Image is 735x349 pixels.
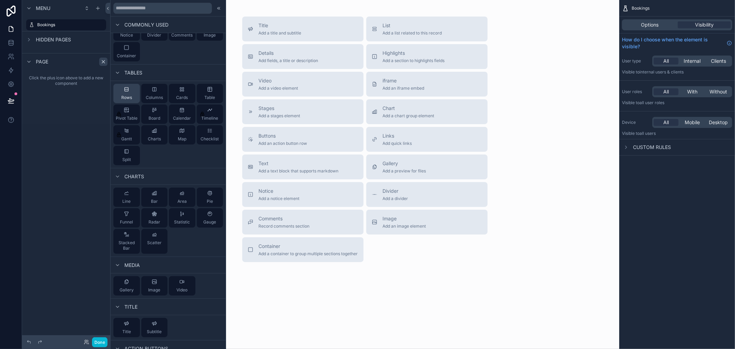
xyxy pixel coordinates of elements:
div: Click the plus icon above to add a new component [22,70,110,92]
span: Commonly used [124,21,169,28]
span: Add an action button row [259,141,307,146]
span: Stacked Bar [116,240,137,251]
span: Add a section to highlights fields [383,58,445,63]
button: Columns [141,84,168,103]
span: Comments [259,215,310,222]
a: How do I choose when the element is visible? [622,36,732,50]
p: Visible to [622,69,732,75]
span: Gallery [383,160,426,167]
button: Pivot Table [113,104,140,124]
button: Image [141,276,168,296]
button: Gallery [113,276,140,296]
span: Cards [176,95,188,100]
span: Subtitle [147,329,162,335]
span: Custom rules [633,144,671,151]
button: Title [113,318,140,337]
span: Record comments section [259,223,310,229]
span: Image [148,287,160,293]
button: Calendar [169,104,195,124]
span: Scatter [147,240,162,246]
span: Internal users & clients [640,69,684,74]
span: Clients [711,58,726,64]
span: Area [177,199,187,204]
button: Funnel [113,208,140,228]
span: Rows [121,95,132,100]
span: Line [122,199,131,204]
button: ImageAdd an image element [366,210,488,235]
button: ChartAdd a chart group element [366,99,488,124]
span: Chart [383,105,435,112]
span: Add a divider [383,196,408,201]
span: Charts [124,173,144,180]
button: CommentsRecord comments section [242,210,364,235]
span: Divider [147,32,161,38]
button: Board [141,104,168,124]
button: Container [113,42,140,61]
span: Video [176,287,187,293]
span: Calendar [173,116,191,121]
button: Checklist [197,125,223,144]
span: Add a title and subtitle [259,30,302,36]
span: Add a chart group element [383,113,435,119]
span: Pie [207,199,213,204]
button: Radar [141,208,168,228]
span: How do I choose when the element is visible? [622,36,724,50]
button: Split [113,146,140,165]
p: Visible to [622,131,732,136]
span: Map [178,136,186,142]
span: Title [124,303,137,310]
button: Cards [169,84,195,103]
span: Links [383,132,412,139]
button: Timeline [197,104,223,124]
button: NoticeAdd a notice element [242,182,364,207]
button: Video [169,276,195,296]
button: Subtitle [141,318,168,337]
label: User roles [622,89,650,94]
span: Timeline [201,116,218,121]
span: Highlights [383,50,445,57]
span: Container [117,53,136,59]
button: Rows [113,84,140,103]
span: All user roles [640,100,664,105]
span: Table [204,95,215,100]
a: Bookings [26,19,106,30]
span: List [383,22,442,29]
span: Video [259,77,298,84]
button: StagesAdd a stages element [242,99,364,124]
span: Add an iframe embed [383,86,425,91]
span: All [663,88,669,95]
button: Pie [197,188,223,207]
button: DetailsAdd fields, a title or description [242,44,364,69]
span: Add fields, a title or description [259,58,318,63]
button: Bar [141,188,168,207]
label: Device [622,120,650,125]
span: Hidden pages [36,36,71,43]
label: Bookings [37,22,102,28]
span: All [663,58,669,64]
span: Add a notice element [259,196,300,201]
span: Gantt [121,136,132,142]
button: iframeAdd an iframe embed [366,72,488,97]
span: Desktop [709,119,728,126]
span: Bookings [632,6,650,11]
button: Map [169,125,195,144]
span: all users [640,131,656,136]
button: Done [92,337,108,347]
span: Buttons [259,132,307,139]
button: LinksAdd quick links [366,127,488,152]
button: Statistic [169,208,195,228]
div: scrollable content [22,70,110,92]
span: Add quick links [383,141,412,146]
button: TextAdd a text block that supports markdown [242,154,364,179]
span: Page [36,58,48,65]
span: Menu [36,5,50,12]
span: Add a text block that supports markdown [259,168,339,174]
span: Add a stages element [259,113,300,119]
span: Text [259,160,339,167]
button: Gantt [113,125,140,144]
button: Table [197,84,223,103]
span: All [663,119,669,126]
button: Line [113,188,140,207]
span: Media [124,262,140,269]
span: Stages [259,105,300,112]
